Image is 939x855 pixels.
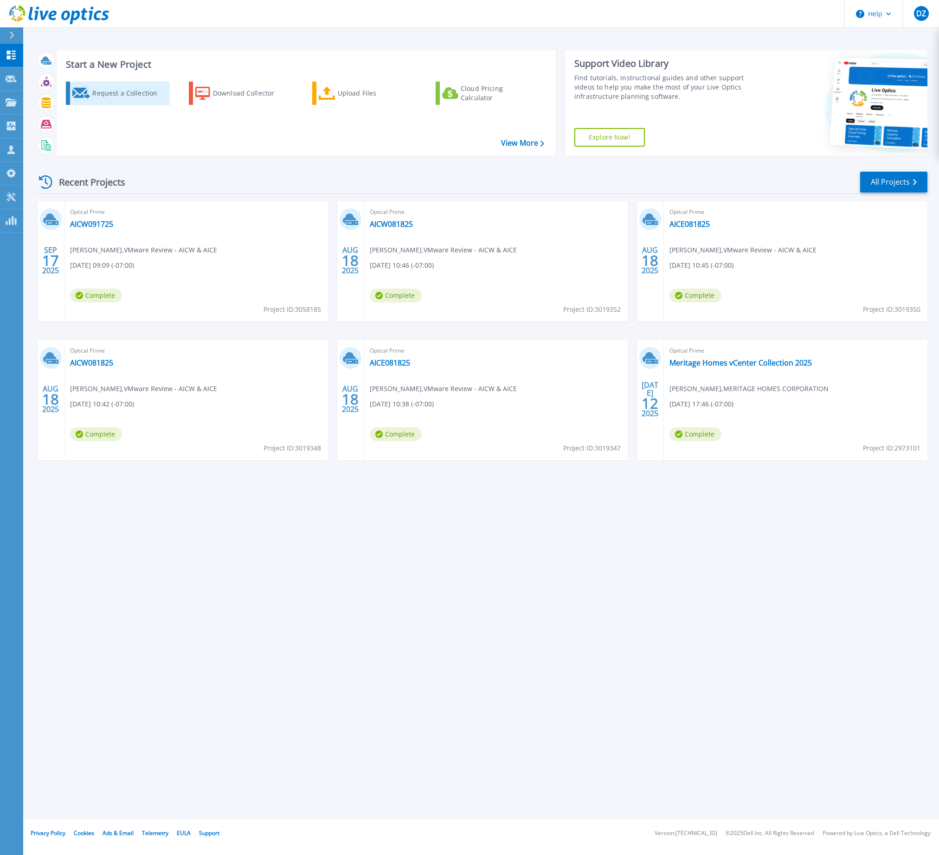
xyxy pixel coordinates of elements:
[341,382,359,416] div: AUG 2025
[863,304,920,315] span: Project ID: 3019350
[642,257,658,264] span: 18
[92,84,167,103] div: Request a Collection
[70,207,322,217] span: Optical Prime
[70,260,134,270] span: [DATE] 09:09 (-07:00)
[342,395,359,403] span: 18
[177,829,191,837] a: EULA
[70,219,113,229] a: AICW091725
[36,171,138,193] div: Recent Projects
[641,382,659,416] div: [DATE] 2025
[199,829,219,837] a: Support
[66,59,544,70] h3: Start a New Project
[370,358,410,367] a: AICE081825
[42,244,59,277] div: SEP 2025
[70,427,122,441] span: Complete
[370,384,517,394] span: [PERSON_NAME] , VMware Review - AICW & AICE
[70,399,134,409] span: [DATE] 10:42 (-07:00)
[823,830,931,836] li: Powered by Live Optics, a Dell Technology
[574,73,759,101] div: Find tutorials, instructional guides and other support videos to help you make the most of your L...
[338,84,412,103] div: Upload Files
[669,399,733,409] span: [DATE] 17:46 (-07:00)
[370,260,434,270] span: [DATE] 10:46 (-07:00)
[370,427,422,441] span: Complete
[70,358,113,367] a: AICW081825
[669,384,829,394] span: [PERSON_NAME] , MERITAGE HOMES CORPORATION
[312,82,416,105] a: Upload Files
[642,399,658,407] span: 12
[669,260,733,270] span: [DATE] 10:45 (-07:00)
[342,257,359,264] span: 18
[42,257,59,264] span: 17
[264,443,321,453] span: Project ID: 3019348
[370,219,413,229] a: AICW081825
[461,84,535,103] div: Cloud Pricing Calculator
[916,10,926,17] span: DZ
[264,304,321,315] span: Project ID: 3058185
[213,84,287,103] div: Download Collector
[42,395,59,403] span: 18
[669,358,812,367] a: Meritage Homes vCenter Collection 2025
[641,244,659,277] div: AUG 2025
[863,443,920,453] span: Project ID: 2973101
[103,829,134,837] a: Ads & Email
[70,245,217,255] span: [PERSON_NAME] , VMware Review - AICW & AICE
[669,207,922,217] span: Optical Prime
[341,244,359,277] div: AUG 2025
[669,427,721,441] span: Complete
[70,346,322,356] span: Optical Prime
[370,245,517,255] span: [PERSON_NAME] , VMware Review - AICW & AICE
[669,346,922,356] span: Optical Prime
[574,128,645,147] a: Explore Now!
[70,384,217,394] span: [PERSON_NAME] , VMware Review - AICW & AICE
[74,829,94,837] a: Cookies
[436,82,539,105] a: Cloud Pricing Calculator
[563,443,621,453] span: Project ID: 3019347
[370,346,622,356] span: Optical Prime
[563,304,621,315] span: Project ID: 3019352
[501,139,544,148] a: View More
[669,289,721,302] span: Complete
[370,289,422,302] span: Complete
[860,172,927,193] a: All Projects
[574,58,759,70] div: Support Video Library
[189,82,292,105] a: Download Collector
[669,219,710,229] a: AICE081825
[70,289,122,302] span: Complete
[655,830,717,836] li: Version: [TECHNICAL_ID]
[42,382,59,416] div: AUG 2025
[370,207,622,217] span: Optical Prime
[370,399,434,409] span: [DATE] 10:38 (-07:00)
[31,829,65,837] a: Privacy Policy
[669,245,817,255] span: [PERSON_NAME] , VMware Review - AICW & AICE
[66,82,169,105] a: Request a Collection
[726,830,814,836] li: © 2025 Dell Inc. All Rights Reserved
[142,829,168,837] a: Telemetry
